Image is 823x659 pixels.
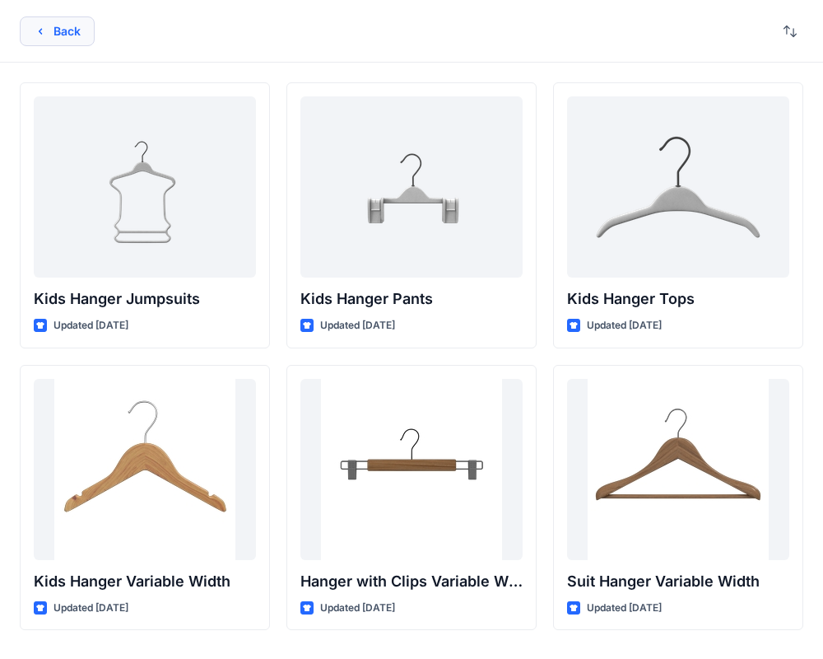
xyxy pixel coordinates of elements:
[567,379,789,560] a: Suit Hanger Variable Width
[587,600,662,617] p: Updated [DATE]
[34,96,256,278] a: Kids Hanger Jumpsuits
[34,379,256,560] a: Kids Hanger Variable Width
[300,96,523,278] a: Kids Hanger Pants
[300,287,523,311] p: Kids Hanger Pants
[587,317,662,334] p: Updated [DATE]
[567,96,789,278] a: Kids Hanger Tops
[567,287,789,311] p: Kids Hanger Tops
[300,379,523,560] a: Hanger with Clips Variable Width
[34,570,256,593] p: Kids Hanger Variable Width
[53,317,128,334] p: Updated [DATE]
[320,600,395,617] p: Updated [DATE]
[53,600,128,617] p: Updated [DATE]
[20,16,95,46] button: Back
[300,570,523,593] p: Hanger with Clips Variable Width
[567,570,789,593] p: Suit Hanger Variable Width
[34,287,256,311] p: Kids Hanger Jumpsuits
[320,317,395,334] p: Updated [DATE]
